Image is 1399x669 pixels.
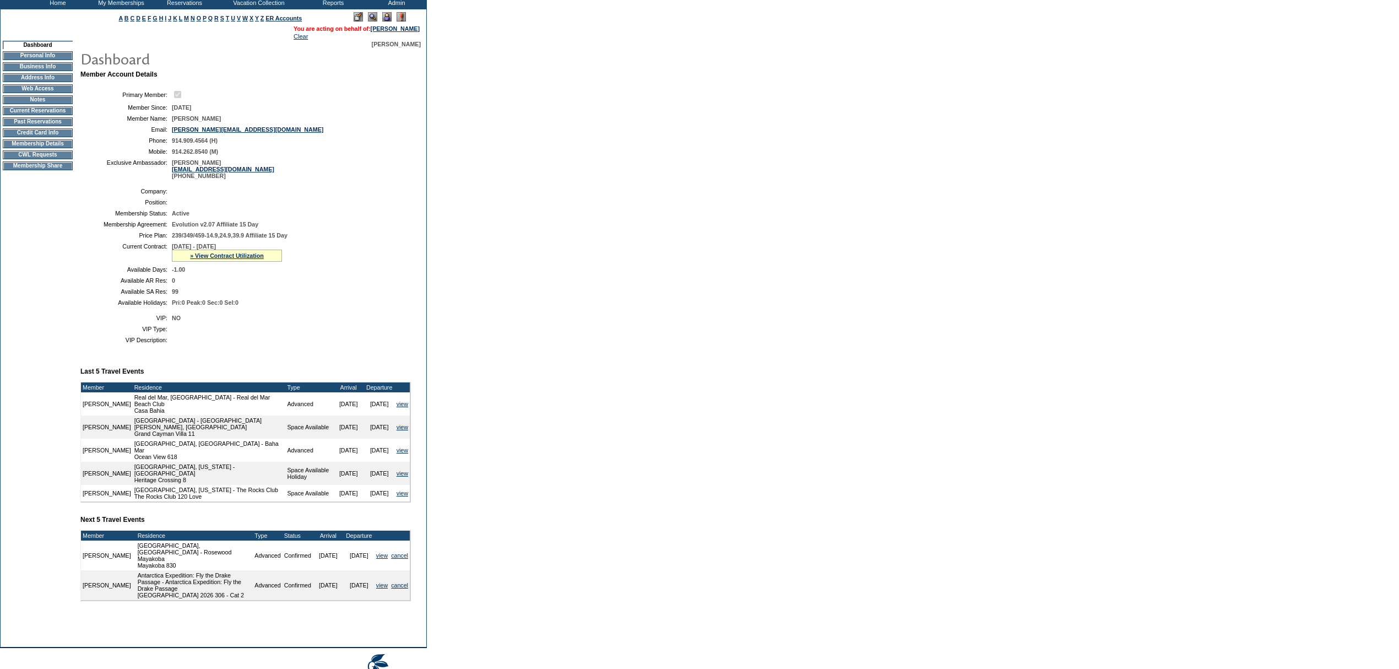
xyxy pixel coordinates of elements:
td: Available Holidays: [85,299,167,306]
td: Available Days: [85,266,167,273]
td: [DATE] [333,439,364,462]
td: [DATE] [333,392,364,416]
td: Membership Agreement: [85,221,167,228]
td: Space Available [286,485,333,501]
span: NO [172,315,181,321]
td: [PERSON_NAME] [81,416,133,439]
td: Available SA Res: [85,288,167,295]
a: D [136,15,140,21]
span: 239/349/459-14.9,24.9,39.9 Affiliate 15 Day [172,232,288,239]
td: Departure [364,382,395,392]
td: Email: [85,126,167,133]
img: Log Concern/Member Elevation [397,12,406,21]
td: Web Access [3,84,73,93]
td: [GEOGRAPHIC_DATA], [US_STATE] - [GEOGRAPHIC_DATA] Heritage Crossing 8 [133,462,286,485]
td: Type [253,531,282,541]
td: Personal Info [3,51,73,60]
td: Membership Details [3,139,73,148]
a: Clear [294,33,308,40]
td: Member Since: [85,104,167,111]
a: [PERSON_NAME][EMAIL_ADDRESS][DOMAIN_NAME] [172,126,323,133]
a: I [165,15,166,21]
td: Price Plan: [85,232,167,239]
td: [DATE] [364,416,395,439]
span: 99 [172,288,178,295]
span: [PERSON_NAME] [PHONE_NUMBER] [172,159,274,179]
a: O [197,15,201,21]
td: Confirmed [283,570,313,600]
span: -1.00 [172,266,185,273]
a: view [376,552,388,559]
td: Member [81,531,133,541]
td: Business Info [3,62,73,71]
td: Phone: [85,137,167,144]
a: Z [261,15,264,21]
td: Current Contract: [85,243,167,262]
td: Arrival [333,382,364,392]
a: G [153,15,157,21]
b: Last 5 Travel Events [80,368,144,375]
a: cancel [391,552,408,559]
td: Dashboard [3,41,73,49]
td: Membership Status: [85,210,167,217]
img: Edit Mode [354,12,363,21]
td: [DATE] [364,439,395,462]
td: Advanced [286,439,333,462]
a: S [220,15,224,21]
td: Space Available Holiday [286,462,333,485]
span: You are acting on behalf of: [294,25,420,32]
td: [PERSON_NAME] [81,570,133,600]
a: U [231,15,235,21]
a: view [397,424,408,430]
td: [DATE] [364,485,395,501]
a: view [397,490,408,497]
a: K [173,15,177,21]
img: View Mode [368,12,377,21]
a: B [124,15,129,21]
a: [PERSON_NAME] [371,25,420,32]
td: Confirmed [283,541,313,570]
td: VIP Description: [85,337,167,343]
a: X [250,15,253,21]
a: ER Accounts [265,15,302,21]
td: Departure [344,531,375,541]
td: [DATE] [333,462,364,485]
span: 914.909.4564 (H) [172,137,218,144]
td: [DATE] [313,570,344,600]
td: Status [283,531,313,541]
a: E [142,15,146,21]
td: Past Reservations [3,117,73,126]
td: [DATE] [313,541,344,570]
a: A [119,15,123,21]
td: Type [286,382,333,392]
b: Next 5 Travel Events [80,516,145,524]
span: [DATE] [172,104,191,111]
td: [DATE] [333,485,364,501]
span: [DATE] - [DATE] [172,243,216,250]
td: Antarctica Expedition: Fly the Drake Passage - Antarctica Expedition: Fly the Drake Passage [GEOG... [136,570,253,600]
td: Advanced [286,392,333,416]
td: Space Available [286,416,333,439]
td: VIP Type: [85,326,167,332]
td: Current Reservations [3,106,73,115]
a: Q [208,15,213,21]
span: [PERSON_NAME] [372,41,421,47]
a: view [397,447,408,454]
td: Real del Mar, [GEOGRAPHIC_DATA] - Real del Mar Beach Club Casa Bahia [133,392,286,416]
td: Company: [85,188,167,195]
td: Member [81,382,133,392]
a: H [159,15,164,21]
a: F [148,15,151,21]
a: N [191,15,195,21]
a: V [237,15,241,21]
td: Residence [133,382,286,392]
td: Membership Share [3,161,73,170]
td: [PERSON_NAME] [81,392,133,416]
a: T [226,15,230,21]
td: Notes [3,95,73,104]
a: R [214,15,219,21]
td: Address Info [3,73,73,82]
td: Residence [136,531,253,541]
a: view [376,582,388,589]
a: L [179,15,182,21]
